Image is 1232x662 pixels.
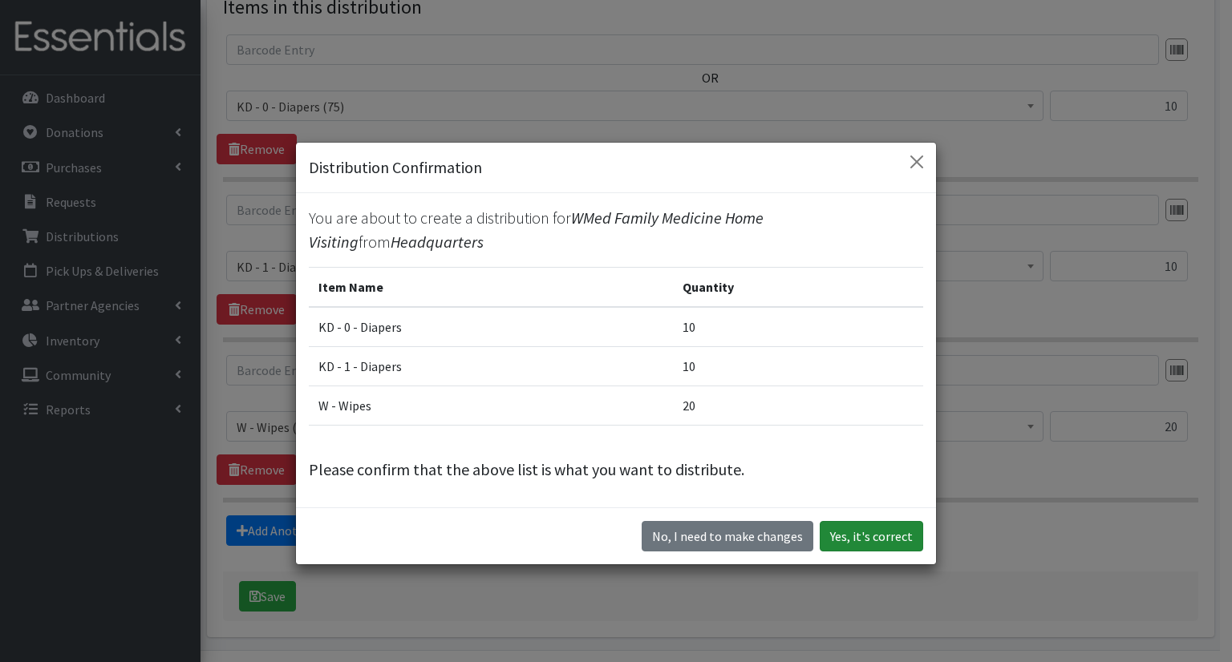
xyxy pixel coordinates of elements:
[309,458,923,482] p: Please confirm that the above list is what you want to distribute.
[309,268,673,308] th: Item Name
[820,521,923,551] button: Yes, it's correct
[309,155,482,180] h5: Distribution Confirmation
[673,386,923,426] td: 20
[309,347,673,386] td: KD - 1 - Diapers
[642,521,813,551] button: No I need to make changes
[309,307,673,347] td: KD - 0 - Diapers
[391,232,484,252] span: Headquarters
[904,149,930,175] button: Close
[673,268,923,308] th: Quantity
[309,386,673,426] td: W - Wipes
[673,307,923,347] td: 10
[673,347,923,386] td: 10
[309,206,923,254] p: You are about to create a distribution for from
